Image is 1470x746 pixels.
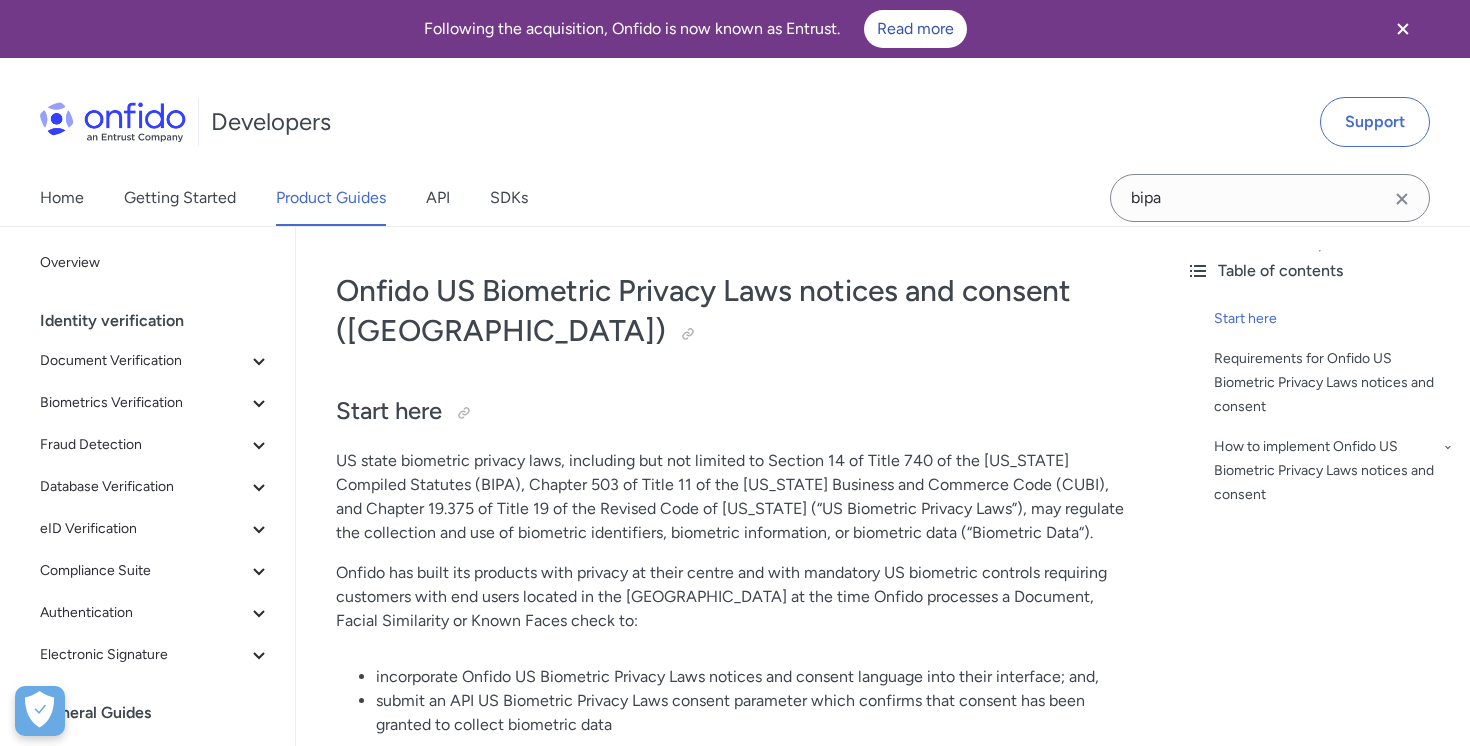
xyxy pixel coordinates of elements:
[336,395,1130,429] h2: Start here
[32,509,279,549] button: eID Verification
[1214,307,1454,331] a: Start here
[426,170,450,226] a: API
[40,433,247,457] span: Fraud Detection
[40,251,271,275] span: Overview
[40,601,247,625] span: Authentication
[40,301,287,341] div: Identity verification
[40,559,247,583] span: Compliance Suite
[32,425,279,465] button: Fraud Detection
[40,102,186,142] img: Onfido Logo
[40,391,247,415] span: Biometrics Verification
[32,243,279,283] a: Overview
[40,475,247,499] span: Database Verification
[211,106,331,138] h1: Developers
[32,341,279,381] button: Document Verification
[15,686,65,736] div: Cookie Preferences
[1366,4,1440,54] button: Close banner
[40,349,247,373] span: Document Verification
[490,170,528,226] a: SDKs
[32,635,279,675] button: Electronic Signature
[1391,17,1415,41] svg: Close banner
[15,686,65,736] button: Open Preferences
[336,449,1130,545] p: US state biometric privacy laws, including but not limited to Section 14 of Title 740 of the [US_...
[376,665,1130,689] li: incorporate Onfido US Biometric Privacy Laws notices and consent language into their interface; and,
[1214,347,1454,419] a: Requirements for Onfido US Biometric Privacy Laws notices and consent
[40,517,247,541] span: eID Verification
[40,643,247,667] span: Electronic Signature
[276,170,386,226] a: Product Guides
[864,10,967,48] a: Read more
[32,551,279,591] button: Compliance Suite
[40,693,287,733] div: General Guides
[32,467,279,507] button: Database Verification
[1320,97,1430,147] a: Support
[40,170,84,226] a: Home
[1186,259,1454,283] div: Table of contents
[1390,187,1414,211] svg: Clear search field button
[32,593,279,633] button: Authentication
[124,170,236,226] a: Getting Started
[376,689,1130,737] li: submit an API US Biometric Privacy Laws consent parameter which confirms that consent has been gr...
[32,383,279,423] button: Biometrics Verification
[336,561,1130,633] p: Onfido has built its products with privacy at their centre and with mandatory US biometric contro...
[24,10,1366,48] div: Following the acquisition, Onfido is now known as Entrust.
[1110,174,1430,222] input: Onfido search input field
[336,271,1130,351] h1: Onfido US Biometric Privacy Laws notices and consent ([GEOGRAPHIC_DATA])
[1214,435,1454,507] a: How to implement Onfido US Biometric Privacy Laws notices and consent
